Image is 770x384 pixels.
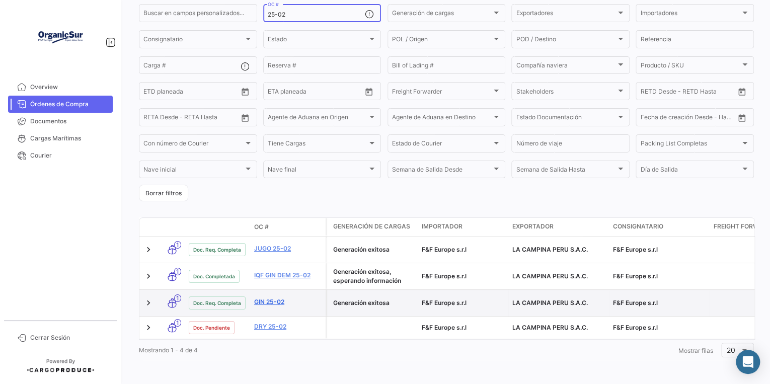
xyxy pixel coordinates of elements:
[30,117,109,126] span: Documentos
[613,299,658,306] span: F&F Europe s.r.l
[422,324,467,331] span: F&F Europe s.r.l
[143,141,244,148] span: Con número de Courier
[30,134,109,143] span: Cargas Marítimas
[640,63,740,70] span: Producto / SKU
[268,115,368,122] span: Agente de Aduana en Origen
[174,268,181,275] span: 1
[361,84,376,99] button: Open calendar
[254,297,322,306] a: GIN 25-02
[516,11,616,18] span: Exportadores
[392,37,492,44] span: POL / Origen
[8,113,113,130] a: Documentos
[392,115,492,122] span: Agente de Aduana en Destino
[174,294,181,302] span: 1
[268,89,286,96] input: Desde
[422,299,467,306] span: F&F Europe s.r.l
[143,115,162,122] input: Desde
[139,346,198,354] span: Mostrando 1 - 4 de 4
[512,222,554,231] span: Exportador
[8,96,113,113] a: Órdenes de Compra
[254,322,322,331] a: DRY 25-02
[268,37,368,44] span: Estado
[143,298,153,308] a: Expand/Collapse Row
[516,168,616,175] span: Semana de Salida Hasta
[640,89,658,96] input: Desde
[734,110,749,125] button: Open calendar
[516,37,616,44] span: POD / Destino
[678,347,713,354] span: Mostrar filas
[613,246,658,253] span: F&F Europe s.r.l
[392,11,492,18] span: Generación de cargas
[193,272,235,280] span: Doc. Completada
[143,323,153,333] a: Expand/Collapse Row
[169,89,213,96] input: Hasta
[143,89,162,96] input: Desde
[727,346,735,354] span: 20
[665,89,710,96] input: Hasta
[193,324,230,332] span: Doc. Pendiente
[160,223,185,231] datatable-header-cell: Modo de Transporte
[193,246,241,254] span: Doc. Req. Completa
[333,245,414,254] div: Generación exitosa
[143,168,244,175] span: Nave inicial
[392,89,492,96] span: Freight Forwarder
[640,115,658,122] input: Desde
[254,222,269,232] span: OC #
[8,79,113,96] a: Overview
[30,333,109,342] span: Cerrar Sesión
[609,218,710,236] datatable-header-cell: Consignatario
[392,141,492,148] span: Estado de Courier
[512,324,588,331] span: LA CAMPINA PERU S.A.C.
[418,218,508,236] datatable-header-cell: Importador
[422,272,467,280] span: F&F Europe s.r.l
[143,245,153,255] a: Expand/Collapse Row
[254,271,322,280] a: IQF GIN DEM 25-02
[169,115,213,122] input: Hasta
[254,244,322,253] a: JUGO 25-02
[35,12,86,62] img: Logo+OrganicSur.png
[8,130,113,147] a: Cargas Marítimas
[736,350,760,374] div: Abrir Intercom Messenger
[640,11,740,18] span: Importadores
[333,298,414,308] div: Generación exitosa
[508,218,609,236] datatable-header-cell: Exportador
[238,110,253,125] button: Open calendar
[734,84,749,99] button: Open calendar
[8,147,113,164] a: Courier
[392,168,492,175] span: Semana de Salida Desde
[293,89,338,96] input: Hasta
[640,168,740,175] span: Día de Salida
[333,267,414,285] div: Generación exitosa, esperando información
[250,218,326,236] datatable-header-cell: OC #
[143,37,244,44] span: Consignatario
[613,222,663,231] span: Consignatario
[333,222,410,231] span: Generación de cargas
[268,168,368,175] span: Nave final
[613,272,658,280] span: F&F Europe s.r.l
[613,324,658,331] span: F&F Europe s.r.l
[512,299,588,306] span: LA CAMPINA PERU S.A.C.
[238,84,253,99] button: Open calendar
[640,141,740,148] span: Packing List Completas
[512,246,588,253] span: LA CAMPINA PERU S.A.C.
[30,151,109,160] span: Courier
[268,141,368,148] span: Tiene Cargas
[512,272,588,280] span: LA CAMPINA PERU S.A.C.
[30,100,109,109] span: Órdenes de Compra
[516,89,616,96] span: Stakeholders
[516,115,616,122] span: Estado Documentación
[185,223,250,231] datatable-header-cell: Estado Doc.
[143,271,153,281] a: Expand/Collapse Row
[665,115,710,122] input: Hasta
[516,63,616,70] span: Compañía naviera
[174,241,181,249] span: 1
[30,83,109,92] span: Overview
[174,319,181,327] span: 1
[422,222,463,231] span: Importador
[139,185,188,201] button: Borrar filtros
[422,246,467,253] span: F&F Europe s.r.l
[327,218,418,236] datatable-header-cell: Generación de cargas
[193,299,241,307] span: Doc. Req. Completa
